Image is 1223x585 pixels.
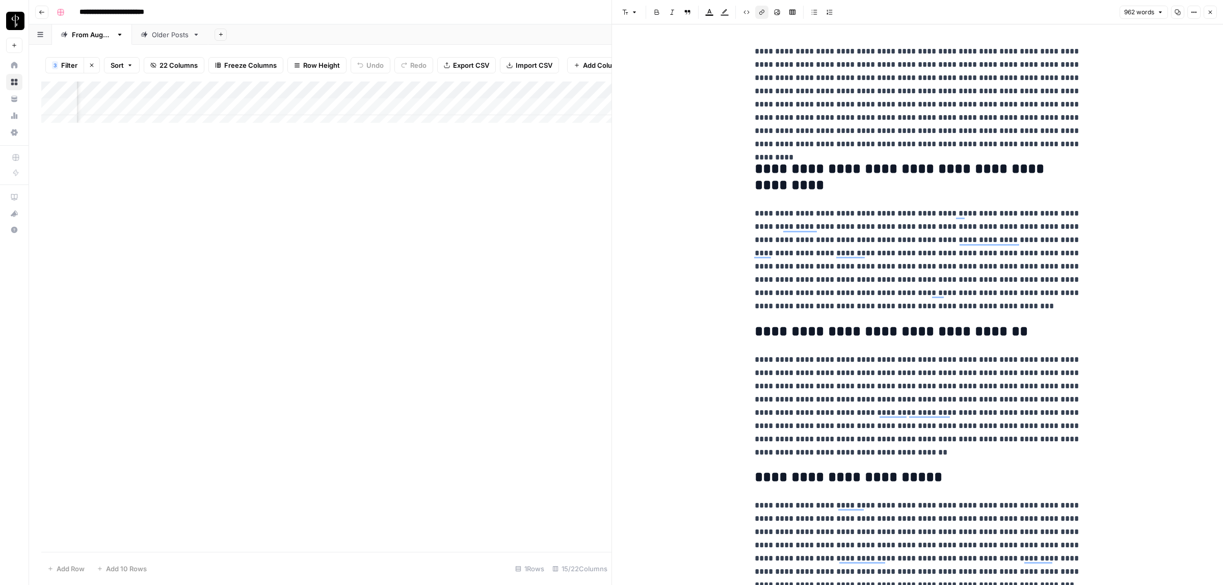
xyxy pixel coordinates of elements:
[91,561,153,577] button: Add 10 Rows
[437,57,496,73] button: Export CSV
[453,60,489,70] span: Export CSV
[303,60,340,70] span: Row Height
[516,60,552,70] span: Import CSV
[104,57,140,73] button: Sort
[287,57,347,73] button: Row Height
[106,564,147,574] span: Add 10 Rows
[394,57,433,73] button: Redo
[6,124,22,141] a: Settings
[511,561,548,577] div: 1 Rows
[6,74,22,90] a: Browse
[1124,8,1154,17] span: 962 words
[159,60,198,70] span: 22 Columns
[6,12,24,30] img: LP Production Workloads Logo
[144,57,204,73] button: 22 Columns
[6,91,22,107] a: Your Data
[7,206,22,221] div: What's new?
[6,222,22,238] button: Help + Support
[224,60,277,70] span: Freeze Columns
[132,24,208,45] a: Older Posts
[6,205,22,222] button: What's new?
[6,108,22,124] a: Usage
[6,8,22,34] button: Workspace: LP Production Workloads
[366,60,384,70] span: Undo
[54,61,57,69] span: 3
[45,57,84,73] button: 3Filter
[208,57,283,73] button: Freeze Columns
[72,30,112,40] div: From [DATE]
[41,561,91,577] button: Add Row
[52,61,58,69] div: 3
[152,30,189,40] div: Older Posts
[57,564,85,574] span: Add Row
[1120,6,1168,19] button: 962 words
[6,57,22,73] a: Home
[351,57,390,73] button: Undo
[567,57,629,73] button: Add Column
[52,24,132,45] a: From [DATE]
[6,189,22,205] a: AirOps Academy
[500,57,559,73] button: Import CSV
[61,60,77,70] span: Filter
[410,60,427,70] span: Redo
[111,60,124,70] span: Sort
[583,60,622,70] span: Add Column
[548,561,612,577] div: 15/22 Columns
